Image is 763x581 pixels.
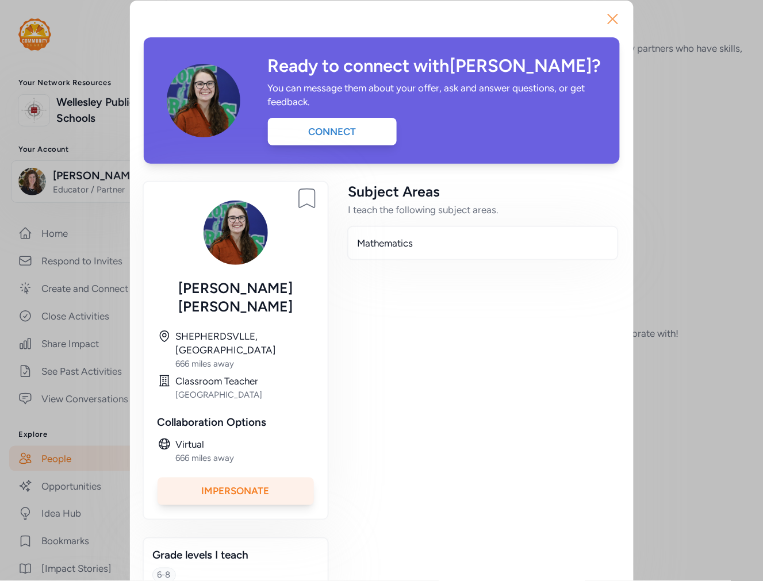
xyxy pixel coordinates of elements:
[176,358,314,370] div: 666 miles away
[268,118,397,145] div: Connect
[158,279,314,315] div: [PERSON_NAME] [PERSON_NAME]
[158,570,171,581] div: 6-8
[268,56,601,76] div: Ready to connect with [PERSON_NAME] ?
[348,203,618,217] div: I teach the following subject areas.
[158,414,314,430] div: Collaboration Options
[176,437,314,451] div: Virtual
[176,329,314,357] div: SHEPHERDSVLLE, [GEOGRAPHIC_DATA]
[358,236,608,250] div: Mathematics
[268,81,599,109] div: You can message them about your offer, ask and answer questions, or get feedback.
[162,59,245,142] img: Avatar
[199,196,273,270] img: Avatar
[176,389,314,401] div: [GEOGRAPHIC_DATA]
[176,452,314,464] div: 666 miles away
[158,478,314,505] div: Impersonate
[176,374,314,388] div: Classroom Teacher
[153,548,319,564] div: Grade levels I teach
[348,182,618,201] div: Subject Areas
